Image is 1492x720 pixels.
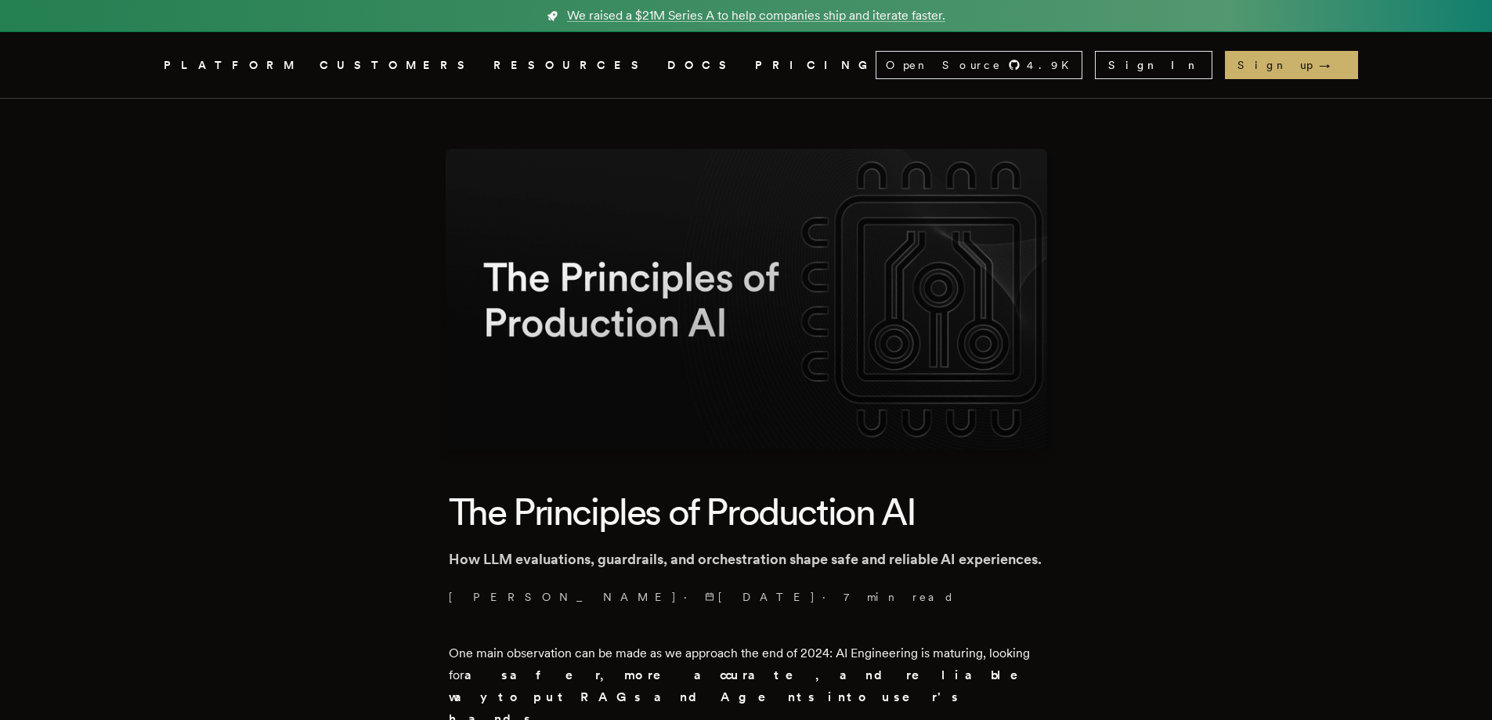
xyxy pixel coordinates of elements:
[705,589,816,605] span: [DATE]
[320,56,475,75] a: CUSTOMERS
[667,56,736,75] a: DOCS
[755,56,876,75] a: PRICING
[1319,57,1346,73] span: →
[449,548,1044,570] p: How LLM evaluations, guardrails, and orchestration shape safe and reliable AI experiences.
[1027,57,1078,73] span: 4.9 K
[449,589,1044,605] p: · ·
[164,56,301,75] button: PLATFORM
[567,6,945,25] span: We raised a $21M Series A to help companies ship and iterate faster.
[120,32,1373,98] nav: Global
[446,149,1047,450] img: Featured image for The Principles of Production AI blog post
[886,57,1002,73] span: Open Source
[1095,51,1212,79] a: Sign In
[449,487,1044,536] h1: The Principles of Production AI
[1225,51,1358,79] a: Sign up
[449,589,677,605] a: [PERSON_NAME]
[844,589,955,605] span: 7 min read
[493,56,648,75] button: RESOURCES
